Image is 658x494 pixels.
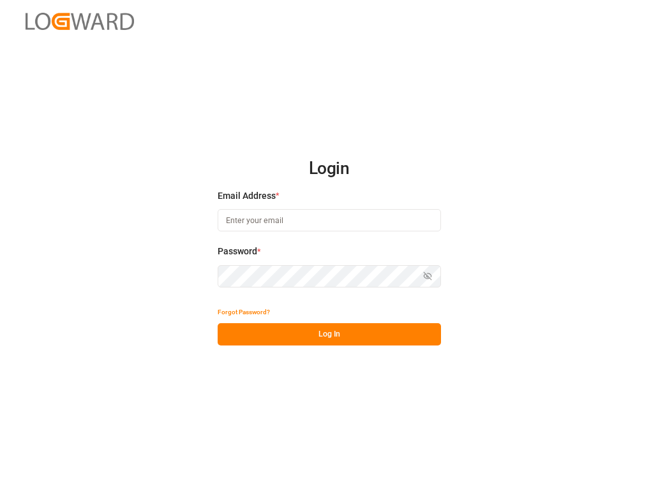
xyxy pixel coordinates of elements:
[218,245,257,258] span: Password
[218,209,441,231] input: Enter your email
[218,323,441,345] button: Log In
[26,13,134,30] img: Logward_new_orange.png
[218,149,441,189] h2: Login
[218,189,276,203] span: Email Address
[218,301,270,323] button: Forgot Password?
